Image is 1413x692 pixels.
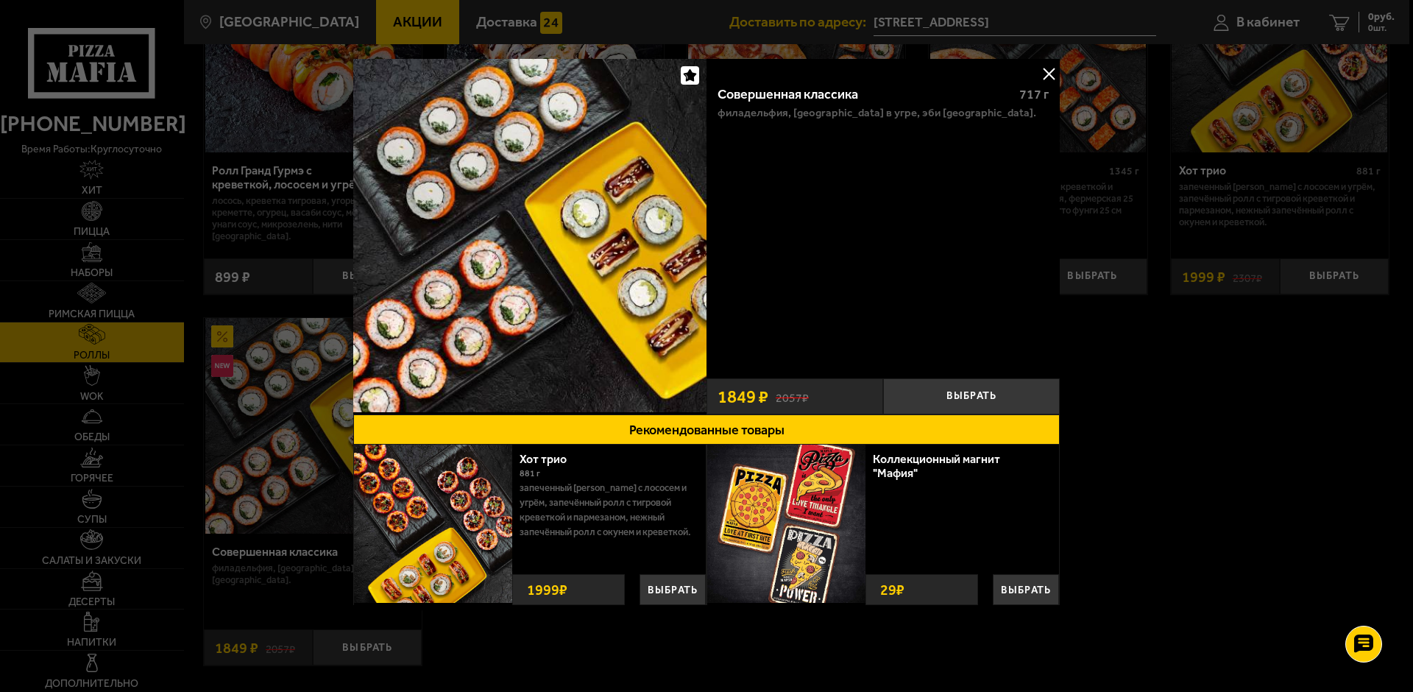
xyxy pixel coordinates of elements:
span: 717 г [1019,86,1049,102]
button: Выбрать [883,378,1060,414]
a: Совершенная классика [353,59,706,414]
button: Рекомендованные товары [353,414,1060,445]
strong: 29 ₽ [877,575,908,604]
div: Совершенная классика [718,87,1007,103]
span: 1849 ₽ [718,388,768,406]
a: Коллекционный магнит "Мафия" [873,452,1000,480]
button: Выбрать [640,574,706,605]
span: 881 г [520,468,540,479]
button: Выбрать [993,574,1059,605]
s: 2057 ₽ [776,389,809,404]
p: Запеченный [PERSON_NAME] с лососем и угрём, Запечённый ролл с тигровой креветкой и пармезаном, Не... [520,481,695,540]
p: Филадельфия, [GEOGRAPHIC_DATA] в угре, Эби [GEOGRAPHIC_DATA]. [718,107,1036,119]
a: Хот трио [520,452,581,466]
img: Совершенная классика [353,59,706,412]
strong: 1999 ₽ [523,575,571,604]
